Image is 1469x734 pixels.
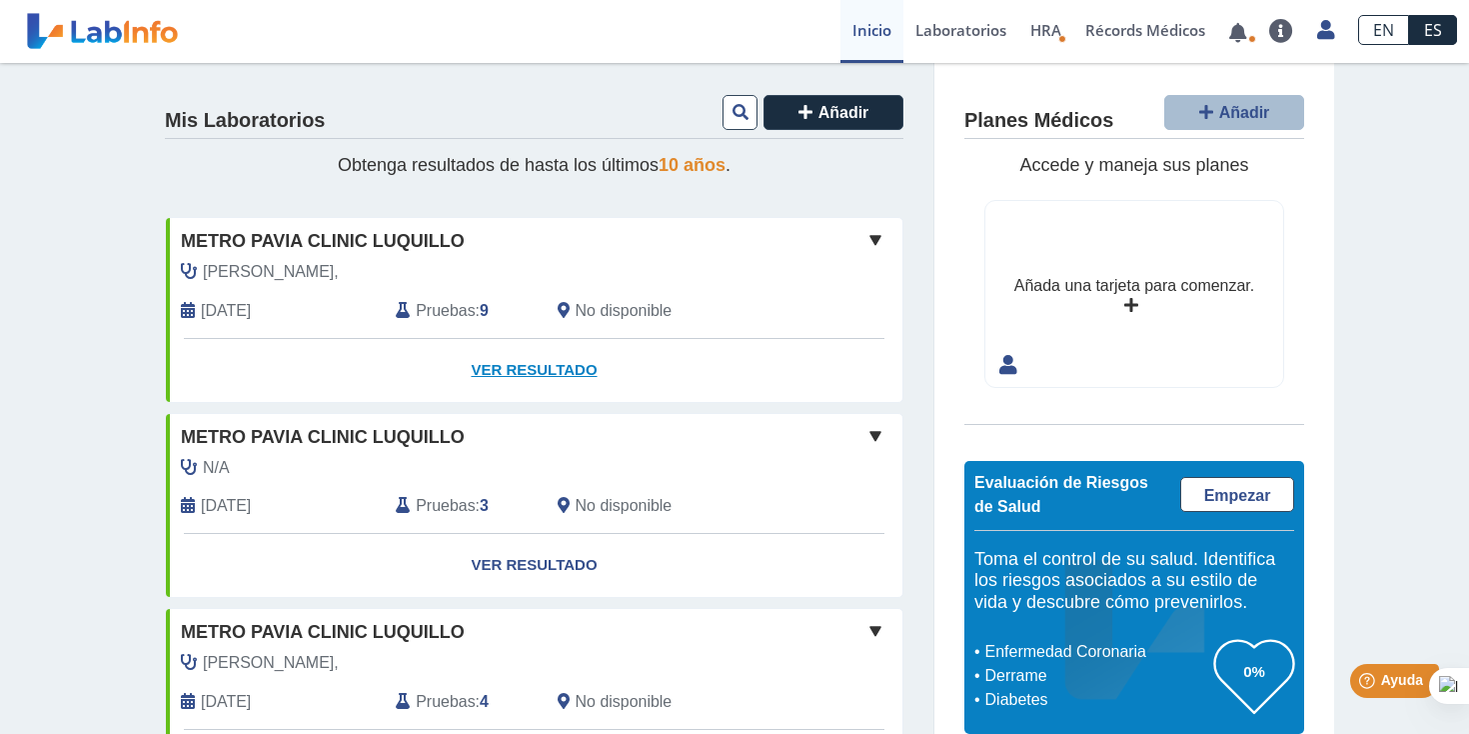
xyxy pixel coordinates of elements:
div: : [381,299,542,323]
a: ES [1409,15,1457,45]
span: Metro Pavia Clinic Luquillo [181,228,465,255]
span: Obtenga resultados de hasta los últimos . [338,155,731,175]
span: Diaz Cruz, [203,651,339,675]
span: No disponible [576,494,673,518]
b: 4 [480,693,489,710]
a: EN [1358,15,1409,45]
span: N/A [203,456,230,480]
li: Derrame [979,664,1214,688]
span: 2025-09-09 [201,299,251,323]
h5: Toma el control de su salud. Identifica los riesgos asociados a su estilo de vida y descubre cómo... [974,549,1294,614]
span: Accede y maneja sus planes [1019,155,1248,175]
span: 2024-04-29 [201,494,251,518]
span: Pruebas [416,494,475,518]
span: Evaluación de Riesgos de Salud [974,474,1148,515]
span: Pruebas [416,690,475,714]
span: Diaz Cruz, [203,260,339,284]
a: Ver Resultado [166,534,902,597]
div: : [381,690,542,714]
li: Enfermedad Coronaria [979,640,1214,664]
span: No disponible [576,690,673,714]
a: Empezar [1180,477,1294,512]
li: Diabetes [979,688,1214,712]
span: HRA [1030,20,1061,40]
span: Metro Pavia Clinic Luquillo [181,424,465,451]
a: Ver Resultado [166,339,902,402]
div: : [381,494,542,518]
span: Pruebas [416,299,475,323]
span: Añadir [818,104,869,121]
div: Añada una tarjeta para comenzar. [1014,274,1254,298]
span: 10 años [659,155,726,175]
span: Empezar [1204,487,1271,504]
button: Añadir [763,95,903,130]
button: Añadir [1164,95,1304,130]
span: 2024-04-26 [201,690,251,714]
span: Añadir [1219,104,1270,121]
h4: Mis Laboratorios [165,109,325,133]
iframe: Help widget launcher [1291,656,1447,712]
span: Metro Pavia Clinic Luquillo [181,619,465,646]
b: 3 [480,497,489,514]
h3: 0% [1214,659,1294,684]
h4: Planes Médicos [964,109,1113,133]
b: 9 [480,302,489,319]
span: No disponible [576,299,673,323]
